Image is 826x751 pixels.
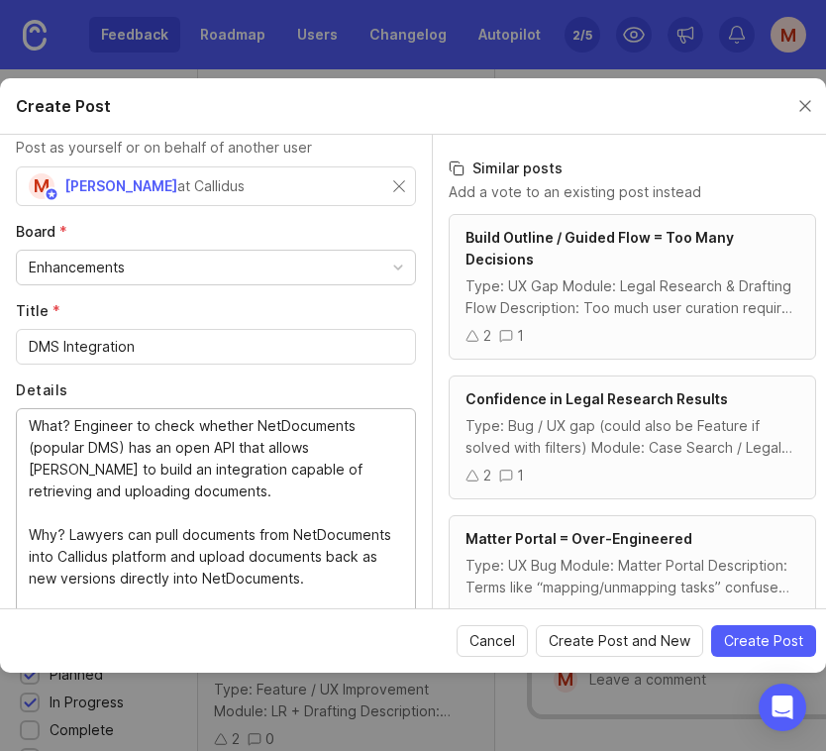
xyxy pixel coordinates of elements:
[536,625,703,657] button: Create Post and New
[465,555,799,598] div: Type: UX Bug Module: Matter Portal Description: Terms like “mapping/unmapping tasks” confuse lawy...
[16,94,111,118] h2: Create Post
[449,214,816,360] a: Build Outline / Guided Flow = Too Many DecisionsType: UX Gap Module: Legal Research & Drafting Fl...
[449,515,816,639] a: Matter Portal = Over-EngineeredType: UX Bug Module: Matter Portal Description: Terms like “mappin...
[45,187,59,202] img: member badge
[16,380,416,400] label: Details
[794,95,816,117] button: Close create post modal
[483,604,490,626] div: 1
[517,325,524,347] div: 1
[483,325,491,347] div: 2
[711,625,816,657] button: Create Post
[457,625,528,657] button: Cancel
[177,175,245,197] div: at Callidus
[29,336,403,358] input: Short, descriptive title
[465,275,799,319] div: Type: UX Gap Module: Legal Research & Drafting Flow Description: Too much user curation required ...
[449,375,816,499] a: Confidence in Legal Research ResultsType: Bug / UX gap (could also be Feature if solved with filt...
[449,182,816,202] p: Add a vote to an existing post instead
[724,631,803,651] span: Create Post
[16,223,67,240] span: Board (required)
[483,465,491,486] div: 2
[465,229,734,268] span: Build Outline / Guided Flow = Too Many Decisions
[16,137,416,159] p: Post as yourself or on behalf of another user
[465,390,728,407] span: Confidence in Legal Research Results
[29,173,54,199] div: M
[465,415,799,459] div: Type: Bug / UX gap (could also be Feature if solved with filters) Module: Case Search / Legal Res...
[759,684,806,731] div: Open Intercom Messenger
[516,604,523,626] div: 1
[449,159,816,178] h3: Similar posts
[549,631,690,651] span: Create Post and New
[29,257,125,278] div: Enhancements
[465,530,692,547] span: Matter Portal = Over-Engineered
[517,465,524,486] div: 1
[29,415,403,611] textarea: What? Engineer to check whether NetDocuments (popular DMS) has an open API that allows [PERSON_NA...
[469,631,515,651] span: Cancel
[64,177,177,194] span: [PERSON_NAME]
[16,302,60,319] span: Title (required)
